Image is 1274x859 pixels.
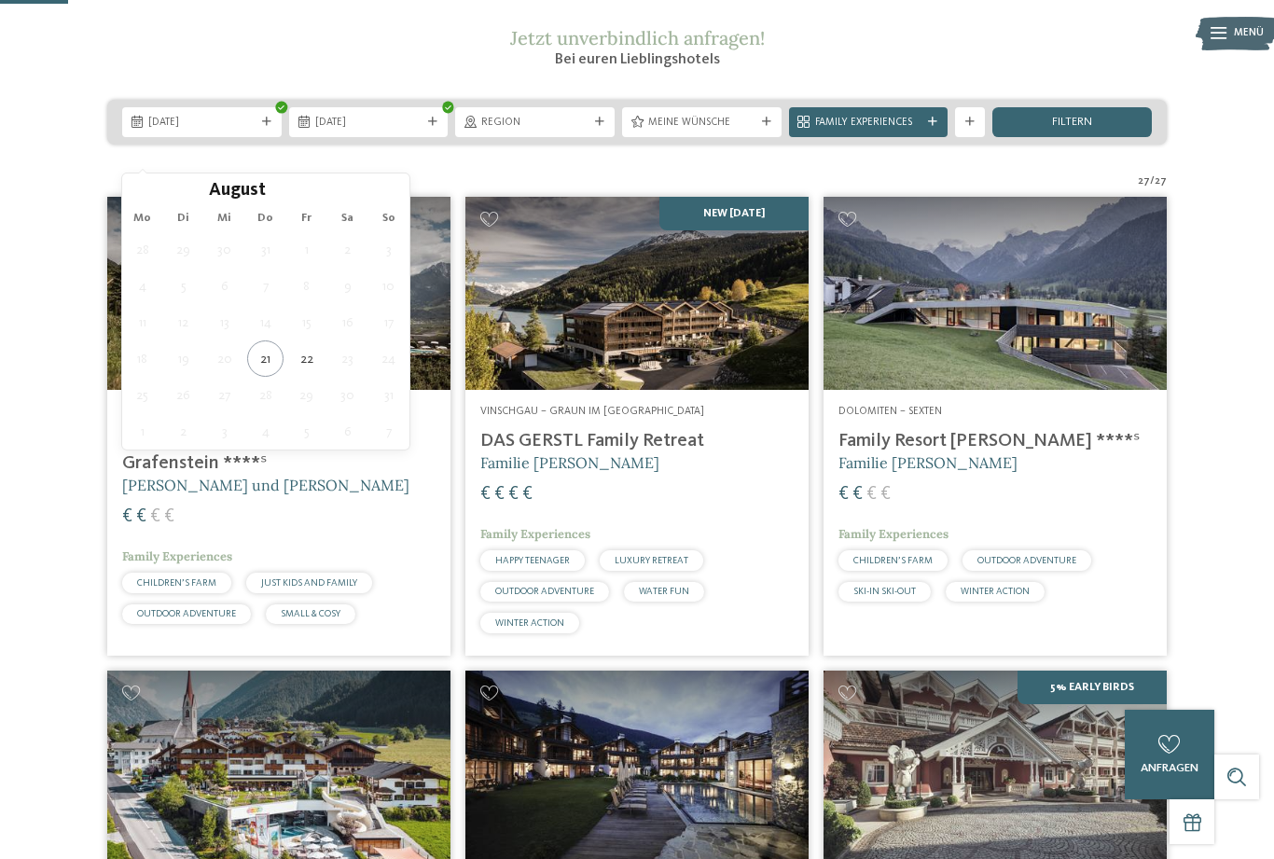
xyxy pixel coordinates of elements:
[136,507,146,526] span: €
[838,430,1152,452] h4: Family Resort [PERSON_NAME] ****ˢ
[206,413,242,450] span: September 3, 2025
[495,587,594,596] span: OUTDOOR ADVENTURE
[370,377,407,413] span: August 31, 2025
[206,304,242,340] span: August 13, 2025
[1150,174,1155,189] span: /
[165,268,201,304] span: August 5, 2025
[247,304,284,340] span: August 14, 2025
[137,578,216,588] span: CHILDREN’S FARM
[209,183,266,201] span: August
[107,197,450,656] a: Familienhotels gesucht? Hier findet ihr die besten! Meraner Land – Tscherms Familienresidence & S...
[315,116,422,131] span: [DATE]
[824,197,1167,390] img: Family Resort Rainer ****ˢ
[288,304,325,340] span: August 15, 2025
[247,413,284,450] span: September 4, 2025
[329,268,366,304] span: August 9, 2025
[329,304,366,340] span: August 16, 2025
[1125,710,1214,799] a: anfragen
[866,485,877,504] span: €
[465,197,809,656] a: Familienhotels gesucht? Hier findet ihr die besten! NEW [DATE] Vinschgau – Graun im [GEOGRAPHIC_D...
[815,116,922,131] span: Family Experiences
[615,556,688,565] span: LUXURY RETREAT
[124,231,160,268] span: Juli 28, 2025
[510,26,765,49] span: Jetzt unverbindlich anfragen!
[164,507,174,526] span: €
[122,507,132,526] span: €
[163,213,204,225] span: Di
[122,476,409,494] span: [PERSON_NAME] und [PERSON_NAME]
[508,485,519,504] span: €
[206,268,242,304] span: August 6, 2025
[329,231,366,268] span: August 2, 2025
[281,609,340,618] span: SMALL & COSY
[329,340,366,377] span: August 23, 2025
[137,609,236,618] span: OUTDOOR ADVENTURE
[288,268,325,304] span: August 8, 2025
[288,413,325,450] span: September 5, 2025
[165,340,201,377] span: August 19, 2025
[150,507,160,526] span: €
[838,526,949,542] span: Family Experiences
[368,213,409,225] span: So
[522,485,533,504] span: €
[247,231,284,268] span: Juli 31, 2025
[247,340,284,377] span: August 21, 2025
[288,377,325,413] span: August 29, 2025
[853,587,916,596] span: SKI-IN SKI-OUT
[204,213,245,225] span: Mi
[206,340,242,377] span: August 20, 2025
[245,213,286,225] span: Do
[206,231,242,268] span: Juli 30, 2025
[495,618,564,628] span: WINTER ACTION
[1155,174,1167,189] span: 27
[370,340,407,377] span: August 24, 2025
[124,268,160,304] span: August 4, 2025
[247,268,284,304] span: August 7, 2025
[1141,762,1198,774] span: anfragen
[639,587,689,596] span: WATER FUN
[480,485,491,504] span: €
[165,377,201,413] span: August 26, 2025
[124,304,160,340] span: August 11, 2025
[465,197,809,390] img: Familienhotels gesucht? Hier findet ihr die besten!
[494,485,505,504] span: €
[329,413,366,450] span: September 6, 2025
[495,556,570,565] span: HAPPY TEENAGER
[481,116,589,131] span: Region
[288,340,325,377] span: August 22, 2025
[853,556,933,565] span: CHILDREN’S FARM
[165,413,201,450] span: September 2, 2025
[838,406,942,417] span: Dolomiten – Sexten
[206,377,242,413] span: August 27, 2025
[824,197,1167,656] a: Familienhotels gesucht? Hier findet ihr die besten! Dolomiten – Sexten Family Resort [PERSON_NAME...
[122,548,232,564] span: Family Experiences
[648,116,755,131] span: Meine Wünsche
[288,231,325,268] span: August 1, 2025
[261,578,357,588] span: JUST KIDS AND FAMILY
[961,587,1030,596] span: WINTER ACTION
[329,377,366,413] span: August 30, 2025
[124,413,160,450] span: September 1, 2025
[838,453,1018,472] span: Familie [PERSON_NAME]
[1052,117,1092,129] span: filtern
[370,304,407,340] span: August 17, 2025
[327,213,368,225] span: Sa
[480,453,659,472] span: Familie [PERSON_NAME]
[247,377,284,413] span: August 28, 2025
[370,268,407,304] span: August 10, 2025
[122,430,436,475] h4: Familienresidence & Suiten Das Grafenstein ****ˢ
[124,340,160,377] span: August 18, 2025
[165,231,201,268] span: Juli 29, 2025
[286,213,327,225] span: Fr
[1138,174,1150,189] span: 27
[838,485,849,504] span: €
[480,526,590,542] span: Family Experiences
[852,485,863,504] span: €
[480,406,704,417] span: Vinschgau – Graun im [GEOGRAPHIC_DATA]
[122,213,163,225] span: Mo
[880,485,891,504] span: €
[370,231,407,268] span: August 3, 2025
[370,413,407,450] span: September 7, 2025
[165,304,201,340] span: August 12, 2025
[107,197,450,390] img: Familienhotels gesucht? Hier findet ihr die besten!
